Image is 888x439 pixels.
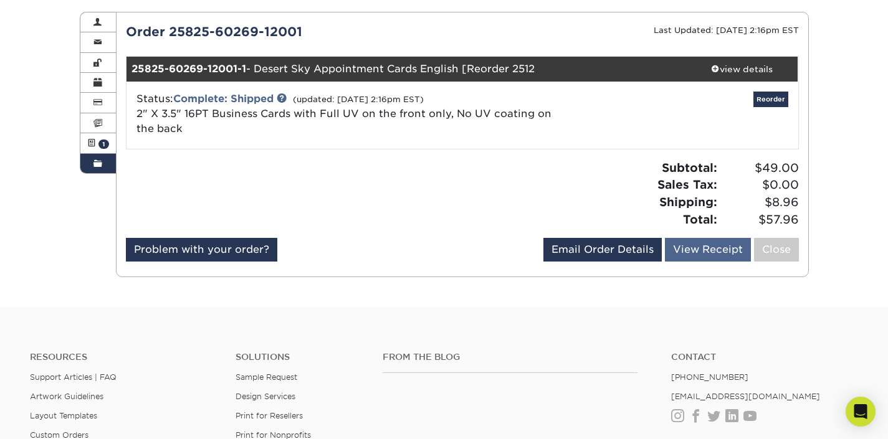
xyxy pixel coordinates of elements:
[30,372,117,382] a: Support Articles | FAQ
[754,238,799,262] a: Close
[659,195,717,209] strong: Shipping:
[236,352,364,362] h4: Solutions
[173,93,274,105] a: Complete: Shipped
[721,176,799,194] span: $0.00
[236,411,303,420] a: Print for Resellers
[665,238,751,262] a: View Receipt
[127,92,574,136] div: Status:
[846,397,876,427] div: Open Intercom Messenger
[136,108,551,135] span: 2" X 3.5" 16PT Business Cards with Full UV on the front only, No UV coating on the back
[80,133,117,153] a: 1
[543,238,662,262] a: Email Order Details
[686,63,798,75] div: view details
[657,177,717,191] strong: Sales Tax:
[683,212,717,226] strong: Total:
[30,392,103,401] a: Artwork Guidelines
[671,372,748,382] a: [PHONE_NUMBER]
[721,211,799,229] span: $57.96
[117,22,462,41] div: Order 25825-60269-12001
[671,392,820,401] a: [EMAIL_ADDRESS][DOMAIN_NAME]
[721,194,799,211] span: $8.96
[126,238,277,262] a: Problem with your order?
[383,352,637,362] h4: From the Blog
[127,57,686,82] div: - Desert Sky Appointment Cards English [Reorder 2512
[98,139,109,149] span: 1
[30,411,97,420] a: Layout Templates
[30,352,217,362] h4: Resources
[753,92,788,107] a: Reorder
[686,57,798,82] a: view details
[654,26,799,35] small: Last Updated: [DATE] 2:16pm EST
[671,352,858,362] a: Contact
[293,95,424,104] small: (updated: [DATE] 2:16pm EST)
[131,63,246,75] strong: 25825-60269-12001-1
[236,392,295,401] a: Design Services
[721,159,799,177] span: $49.00
[662,161,717,174] strong: Subtotal:
[236,372,297,382] a: Sample Request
